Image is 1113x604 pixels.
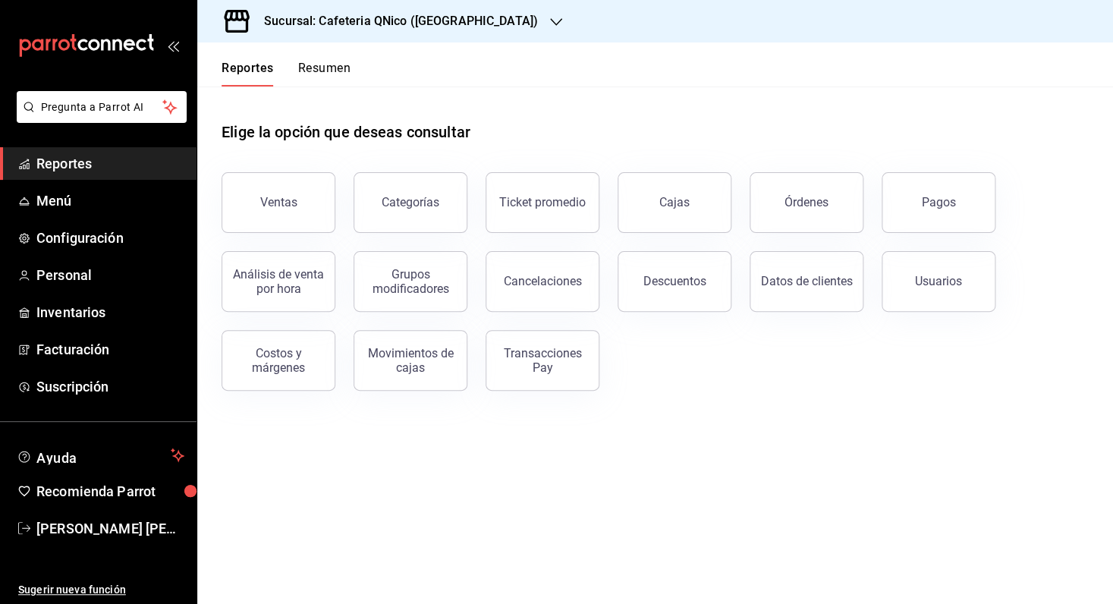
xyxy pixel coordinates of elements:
[382,195,439,209] div: Categorías
[486,172,599,233] button: Ticket promedio
[354,251,467,312] button: Grupos modificadores
[252,12,538,30] h3: Sucursal: Cafeteria QNico ([GEOGRAPHIC_DATA])
[222,121,470,143] h1: Elige la opción que deseas consultar
[222,330,335,391] button: Costos y márgenes
[36,228,184,248] span: Configuración
[36,265,184,285] span: Personal
[659,193,690,212] div: Cajas
[504,274,582,288] div: Cancelaciones
[922,195,956,209] div: Pagos
[363,346,457,375] div: Movimientos de cajas
[486,251,599,312] button: Cancelaciones
[36,376,184,397] span: Suscripción
[354,172,467,233] button: Categorías
[36,190,184,211] span: Menú
[36,518,184,539] span: [PERSON_NAME] [PERSON_NAME]
[222,61,351,87] div: navigation tabs
[222,172,335,233] button: Ventas
[750,172,863,233] button: Órdenes
[222,61,274,87] button: Reportes
[36,302,184,322] span: Inventarios
[618,172,731,233] a: Cajas
[36,481,184,502] span: Recomienda Parrot
[882,251,995,312] button: Usuarios
[36,153,184,174] span: Reportes
[363,267,457,296] div: Grupos modificadores
[915,274,962,288] div: Usuarios
[750,251,863,312] button: Datos de clientes
[298,61,351,87] button: Resumen
[18,582,184,598] span: Sugerir nueva función
[882,172,995,233] button: Pagos
[17,91,187,123] button: Pregunta a Parrot AI
[643,274,706,288] div: Descuentos
[784,195,828,209] div: Órdenes
[260,195,297,209] div: Ventas
[354,330,467,391] button: Movimientos de cajas
[618,251,731,312] button: Descuentos
[36,339,184,360] span: Facturación
[231,346,325,375] div: Costos y márgenes
[231,267,325,296] div: Análisis de venta por hora
[41,99,163,115] span: Pregunta a Parrot AI
[222,251,335,312] button: Análisis de venta por hora
[11,110,187,126] a: Pregunta a Parrot AI
[167,39,179,52] button: open_drawer_menu
[36,446,165,464] span: Ayuda
[761,274,853,288] div: Datos de clientes
[499,195,586,209] div: Ticket promedio
[495,346,590,375] div: Transacciones Pay
[486,330,599,391] button: Transacciones Pay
